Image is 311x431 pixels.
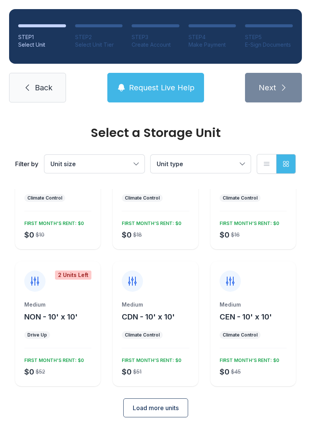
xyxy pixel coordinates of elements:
[220,230,229,240] div: $0
[24,230,34,240] div: $0
[24,301,91,308] div: Medium
[220,311,272,322] button: CEN - 10' x 10'
[125,195,160,201] div: Climate Control
[44,155,145,173] button: Unit size
[132,41,179,49] div: Create Account
[259,82,276,93] span: Next
[18,41,66,49] div: Select Unit
[55,271,91,280] div: 2 Units Left
[220,312,272,321] span: CEN - 10' x 10'
[24,312,78,321] span: NON - 10' x 10'
[132,33,179,41] div: STEP 3
[75,41,123,49] div: Select Unit Tier
[15,127,296,139] div: Select a Storage Unit
[122,367,132,377] div: $0
[122,230,132,240] div: $0
[119,217,181,227] div: FIRST MONTH’S RENT: $0
[157,160,183,168] span: Unit type
[217,217,279,227] div: FIRST MONTH’S RENT: $0
[129,82,195,93] span: Request Live Help
[50,160,76,168] span: Unit size
[24,367,34,377] div: $0
[188,41,236,49] div: Make Payment
[75,33,123,41] div: STEP 2
[122,312,175,321] span: CDN - 10' x 10'
[27,332,47,338] div: Drive Up
[231,231,240,239] div: $16
[133,403,179,412] span: Load more units
[36,231,44,239] div: $10
[122,311,175,322] button: CDN - 10' x 10'
[27,195,62,201] div: Climate Control
[122,301,189,308] div: Medium
[245,41,293,49] div: E-Sign Documents
[223,332,258,338] div: Climate Control
[217,354,279,363] div: FIRST MONTH’S RENT: $0
[133,231,142,239] div: $18
[151,155,251,173] button: Unit type
[36,368,45,376] div: $52
[24,311,78,322] button: NON - 10' x 10'
[125,332,160,338] div: Climate Control
[18,33,66,41] div: STEP 1
[231,368,241,376] div: $45
[220,367,229,377] div: $0
[35,82,52,93] span: Back
[21,217,84,227] div: FIRST MONTH’S RENT: $0
[119,354,181,363] div: FIRST MONTH’S RENT: $0
[223,195,258,201] div: Climate Control
[15,159,38,168] div: Filter by
[188,33,236,41] div: STEP 4
[245,33,293,41] div: STEP 5
[21,354,84,363] div: FIRST MONTH’S RENT: $0
[220,301,287,308] div: Medium
[133,368,141,376] div: $51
